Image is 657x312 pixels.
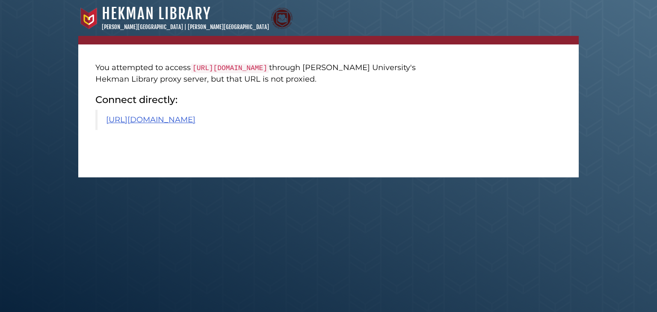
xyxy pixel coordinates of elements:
[191,64,269,73] code: [URL][DOMAIN_NAME]
[102,23,269,32] p: [PERSON_NAME][GEOGRAPHIC_DATA] | [PERSON_NAME][GEOGRAPHIC_DATA]
[78,36,579,44] nav: breadcrumb
[106,115,195,124] a: [URL][DOMAIN_NAME]
[95,94,440,106] h2: Connect directly:
[102,4,211,23] a: Hekman Library
[271,8,293,29] img: Calvin Theological Seminary
[95,62,440,85] p: You attempted to access through [PERSON_NAME] University's Hekman Library proxy server, but that ...
[78,8,100,29] img: Calvin University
